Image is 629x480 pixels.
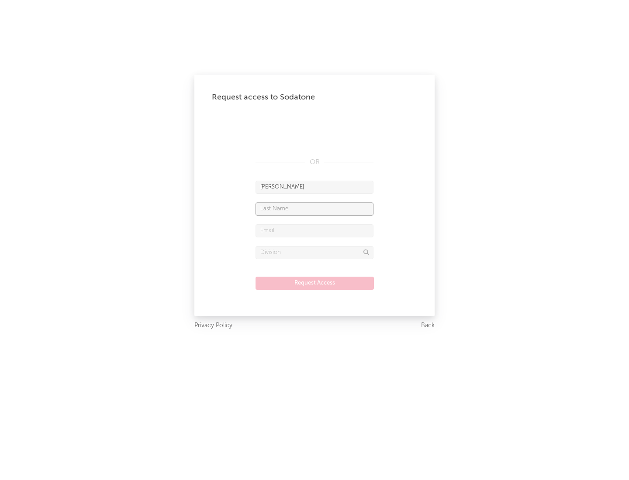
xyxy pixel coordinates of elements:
input: Email [256,224,373,237]
a: Privacy Policy [194,320,232,331]
input: First Name [256,181,373,194]
a: Back [421,320,435,331]
input: Last Name [256,202,373,216]
div: OR [256,157,373,168]
div: Request access to Sodatone [212,92,417,103]
button: Request Access [256,277,374,290]
input: Division [256,246,373,259]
